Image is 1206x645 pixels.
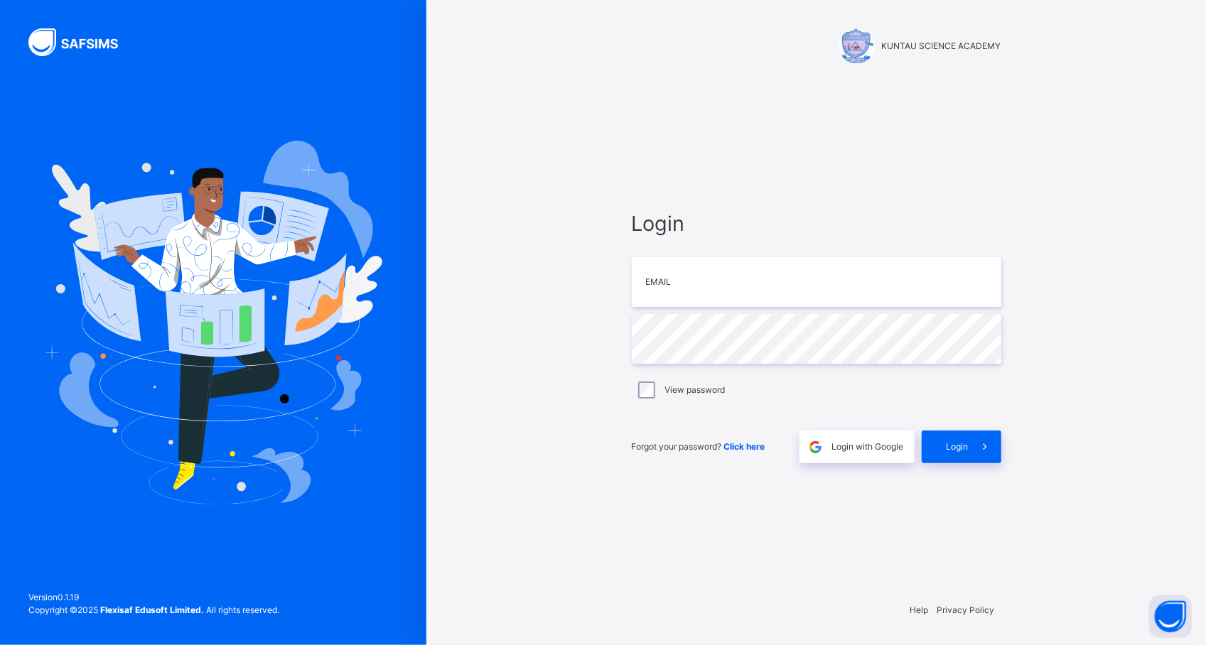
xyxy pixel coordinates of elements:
span: Forgot your password? [632,441,765,452]
img: SAFSIMS Logo [28,28,135,56]
span: KUNTAU SCIENCE ACADEMY [882,40,1001,53]
span: Login with Google [832,440,904,453]
a: Help [910,605,929,615]
span: Login [947,440,969,453]
label: View password [665,384,726,396]
span: Version 0.1.19 [28,591,279,604]
strong: Flexisaf Edusoft Limited. [100,605,204,615]
img: Hero Image [44,141,382,504]
a: Click here [724,441,765,452]
img: google.396cfc9801f0270233282035f929180a.svg [807,439,824,455]
span: Copyright © 2025 All rights reserved. [28,605,279,615]
button: Open asap [1149,595,1192,638]
span: Login [632,208,1001,239]
a: Privacy Policy [937,605,995,615]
